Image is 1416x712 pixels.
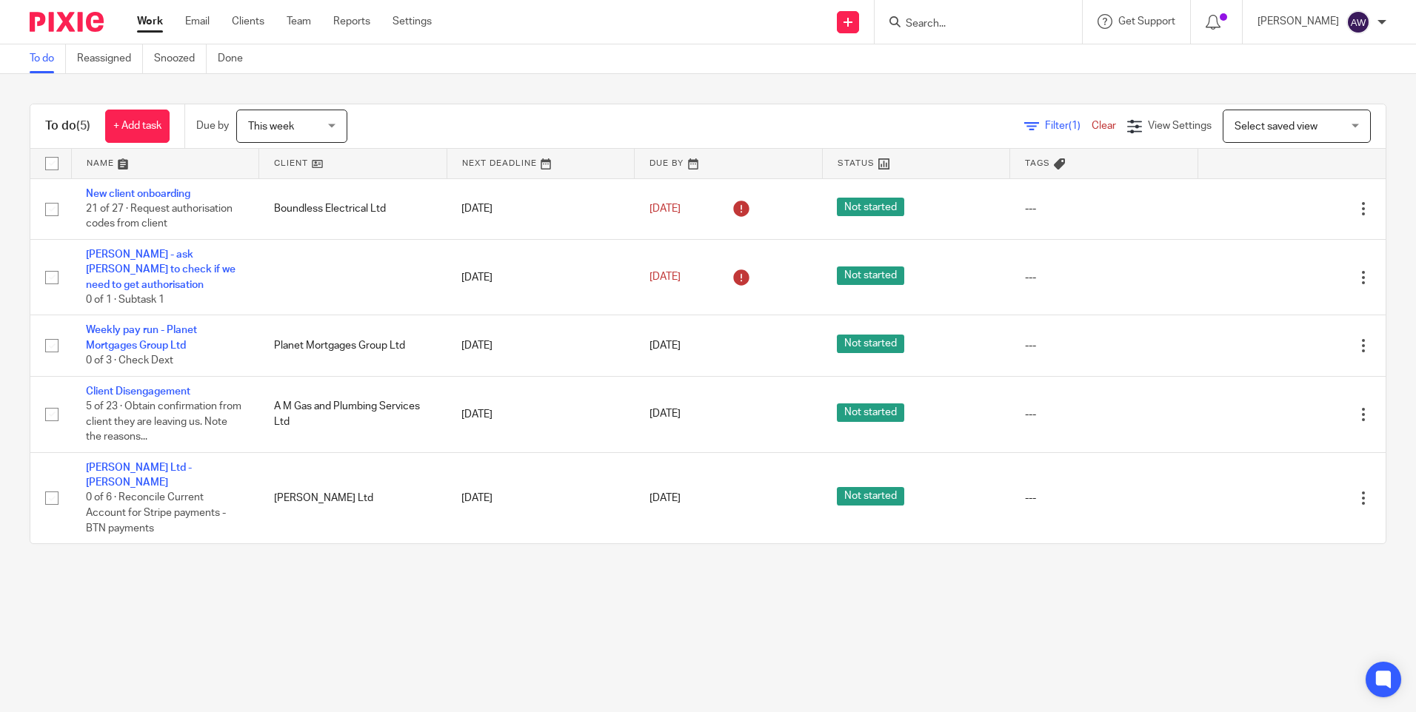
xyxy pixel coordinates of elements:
[1148,121,1212,131] span: View Settings
[1118,16,1175,27] span: Get Support
[248,121,294,132] span: This week
[1045,121,1092,131] span: Filter
[196,118,229,133] p: Due by
[1069,121,1081,131] span: (1)
[837,403,904,422] span: Not started
[86,204,233,229] span: 21 of 27 · Request authorisation codes from client
[86,295,164,305] span: 0 of 1 · Subtask 1
[137,14,163,29] a: Work
[447,315,635,376] td: [DATE]
[447,452,635,543] td: [DATE]
[1235,121,1318,132] span: Select saved view
[904,18,1038,31] input: Search
[447,239,635,315] td: [DATE]
[30,44,66,73] a: To do
[86,355,173,366] span: 0 of 3 · Check Dext
[649,204,681,214] span: [DATE]
[1025,491,1183,506] div: ---
[287,14,311,29] a: Team
[259,178,447,239] td: Boundless Electrical Ltd
[837,266,904,285] span: Not started
[837,487,904,506] span: Not started
[649,340,681,351] span: [DATE]
[86,386,190,397] a: Client Disengagement
[86,493,226,534] span: 0 of 6 · Reconcile Current Account for Stripe payments - BTN payments
[1092,121,1116,131] a: Clear
[218,44,254,73] a: Done
[105,110,170,143] a: + Add task
[1025,338,1183,353] div: ---
[45,118,90,134] h1: To do
[86,463,192,488] a: [PERSON_NAME] Ltd - [PERSON_NAME]
[30,12,104,32] img: Pixie
[1025,201,1183,216] div: ---
[77,44,143,73] a: Reassigned
[259,376,447,452] td: A M Gas and Plumbing Services Ltd
[1025,270,1183,285] div: ---
[86,249,236,290] a: [PERSON_NAME] - ask [PERSON_NAME] to check if we need to get authorisation
[1346,10,1370,34] img: svg%3E
[333,14,370,29] a: Reports
[447,178,635,239] td: [DATE]
[393,14,432,29] a: Settings
[649,409,681,420] span: [DATE]
[1025,407,1183,422] div: ---
[185,14,210,29] a: Email
[154,44,207,73] a: Snoozed
[86,401,241,442] span: 5 of 23 · Obtain confirmation from client they are leaving us. Note the reasons...
[837,335,904,353] span: Not started
[259,452,447,543] td: [PERSON_NAME] Ltd
[837,198,904,216] span: Not started
[649,493,681,503] span: [DATE]
[1258,14,1339,29] p: [PERSON_NAME]
[649,272,681,283] span: [DATE]
[86,325,197,350] a: Weekly pay run - Planet Mortgages Group Ltd
[1025,159,1050,167] span: Tags
[86,189,190,199] a: New client onboarding
[447,376,635,452] td: [DATE]
[232,14,264,29] a: Clients
[76,120,90,132] span: (5)
[259,315,447,376] td: Planet Mortgages Group Ltd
